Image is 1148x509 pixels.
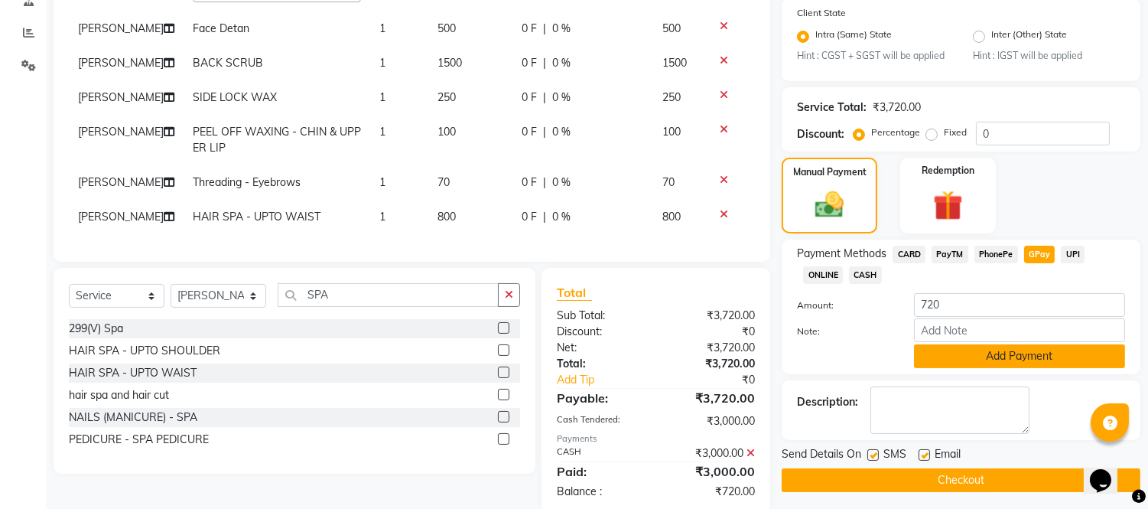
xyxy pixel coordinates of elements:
[656,340,767,356] div: ₹3,720.00
[437,210,456,224] span: 800
[803,266,843,284] span: ONLINE
[974,246,1018,263] span: PhonePe
[806,188,852,221] img: _cash.svg
[437,21,456,35] span: 500
[662,210,681,224] span: 800
[69,343,220,359] div: HAIR SPA - UPTO SHOULDER
[656,445,767,462] div: ₹3,000.00
[69,387,169,403] div: hair spa and hair cut
[1024,246,1055,263] span: GPay
[437,125,456,139] span: 100
[69,365,197,381] div: HAIR SPA - UPTO WAIST
[193,90,277,104] span: SIDE LOCK WAX
[797,100,867,116] div: Service Total:
[991,28,1067,46] label: Inter (Other) State
[552,90,571,106] span: 0 %
[193,56,263,70] span: BACK SCRUB
[545,308,656,324] div: Sub Total:
[278,283,499,307] input: Search or Scan
[437,175,450,189] span: 70
[552,124,571,140] span: 0 %
[871,126,920,139] label: Percentage
[973,49,1125,63] small: Hint : IGST will be applied
[379,21,385,35] span: 1
[662,125,681,139] span: 100
[656,308,767,324] div: ₹3,720.00
[557,285,592,301] span: Total
[785,325,902,338] label: Note:
[545,340,656,356] div: Net:
[656,356,767,372] div: ₹3,720.00
[379,210,385,224] span: 1
[193,175,301,189] span: Threading - Eyebrows
[944,126,967,139] label: Fixed
[543,209,546,225] span: |
[522,124,537,140] span: 0 F
[656,484,767,500] div: ₹720.00
[69,432,209,448] div: PEDICURE - SPA PEDICURE
[543,21,546,37] span: |
[656,324,767,340] div: ₹0
[797,394,858,410] div: Description:
[545,462,656,481] div: Paid:
[193,125,361,155] span: PEEL OFF WAXING - CHIN & UPPER LIP
[78,175,164,189] span: [PERSON_NAME]
[545,324,656,340] div: Discount:
[437,90,456,104] span: 250
[69,321,123,337] div: 299(V) Spa
[815,28,892,46] label: Intra (Same) State
[379,175,385,189] span: 1
[543,124,546,140] span: |
[78,21,164,35] span: [PERSON_NAME]
[545,356,656,372] div: Total:
[797,6,846,20] label: Client State
[797,126,844,142] div: Discount:
[69,409,197,426] div: NAILS (MANICURE) - SPA
[662,175,675,189] span: 70
[193,21,249,35] span: Face Detan
[552,21,571,37] span: 0 %
[552,55,571,71] span: 0 %
[662,56,687,70] span: 1500
[522,55,537,71] span: 0 F
[662,21,681,35] span: 500
[924,187,972,224] img: _gift.svg
[78,56,164,70] span: [PERSON_NAME]
[873,100,921,116] div: ₹3,720.00
[545,413,656,429] div: Cash Tendered:
[1061,246,1085,263] span: UPI
[797,49,949,63] small: Hint : CGST + SGST will be applied
[675,372,767,388] div: ₹0
[78,210,164,224] span: [PERSON_NAME]
[914,344,1125,368] button: Add Payment
[522,209,537,225] span: 0 F
[1084,448,1133,494] iframe: chat widget
[656,462,767,481] div: ₹3,000.00
[522,21,537,37] span: 0 F
[543,175,546,191] span: |
[552,209,571,225] span: 0 %
[379,125,385,139] span: 1
[914,318,1125,342] input: Add Note
[793,165,867,179] label: Manual Payment
[557,432,755,445] div: Payments
[656,389,767,407] div: ₹3,720.00
[782,446,861,465] span: Send Details On
[922,164,974,178] label: Redemption
[545,372,675,388] a: Add Tip
[379,56,385,70] span: 1
[522,90,537,106] span: 0 F
[545,484,656,500] div: Balance :
[849,266,882,284] span: CASH
[782,468,1140,492] button: Checkout
[785,299,902,312] label: Amount:
[797,246,886,262] span: Payment Methods
[379,90,385,104] span: 1
[552,175,571,191] span: 0 %
[78,90,164,104] span: [PERSON_NAME]
[883,446,906,465] span: SMS
[935,446,961,465] span: Email
[656,413,767,429] div: ₹3,000.00
[522,175,537,191] span: 0 F
[543,90,546,106] span: |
